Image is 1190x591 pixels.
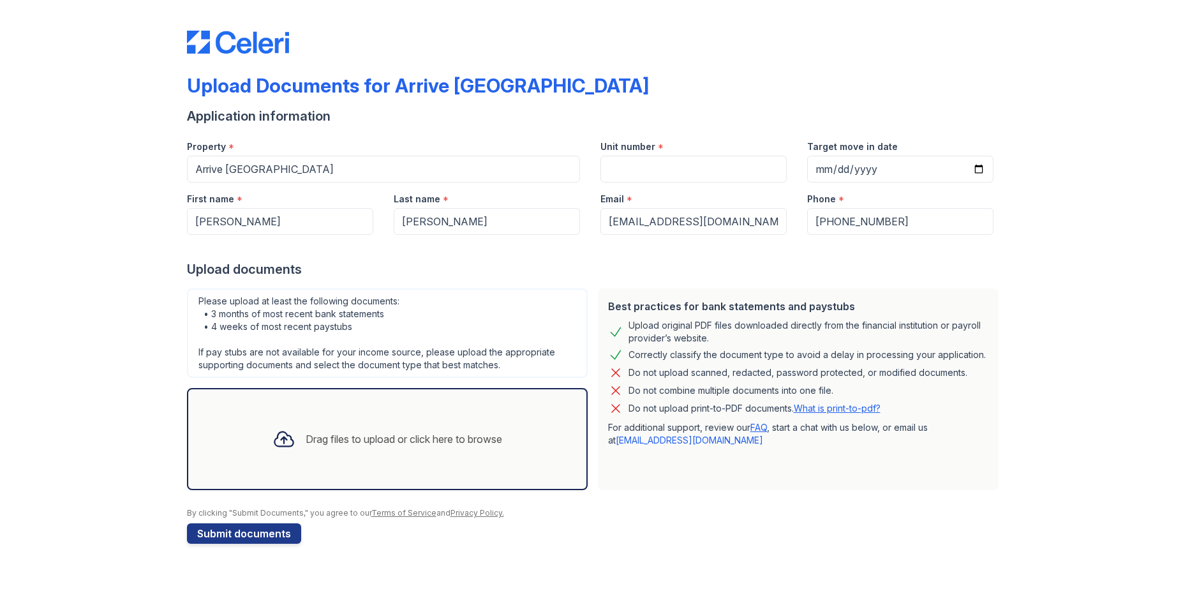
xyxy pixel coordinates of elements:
[750,422,767,433] a: FAQ
[371,508,436,518] a: Terms of Service
[628,319,988,345] div: Upload original PDF files downloaded directly from the financial institution or payroll provider’...
[807,193,836,206] label: Phone
[187,107,1004,125] div: Application information
[306,431,502,447] div: Drag files to upload or click here to browse
[187,288,588,378] div: Please upload at least the following documents: • 3 months of most recent bank statements • 4 wee...
[628,365,967,380] div: Do not upload scanned, redacted, password protected, or modified documents.
[187,140,226,153] label: Property
[600,193,624,206] label: Email
[628,383,833,398] div: Do not combine multiple documents into one file.
[600,140,655,153] label: Unit number
[794,403,881,414] a: What is print-to-pdf?
[187,74,649,97] div: Upload Documents for Arrive [GEOGRAPHIC_DATA]
[187,508,1004,518] div: By clicking "Submit Documents," you agree to our and
[450,508,504,518] a: Privacy Policy.
[628,347,986,363] div: Correctly classify the document type to avoid a delay in processing your application.
[187,523,301,544] button: Submit documents
[608,421,988,447] p: For additional support, review our , start a chat with us below, or email us at
[807,140,898,153] label: Target move in date
[394,193,440,206] label: Last name
[187,193,234,206] label: First name
[187,31,289,54] img: CE_Logo_Blue-a8612792a0a2168367f1c8372b55b34899dd931a85d93a1a3d3e32e68fde9ad4.png
[628,402,881,415] p: Do not upload print-to-PDF documents.
[608,299,988,314] div: Best practices for bank statements and paystubs
[616,435,763,445] a: [EMAIL_ADDRESS][DOMAIN_NAME]
[187,260,1004,278] div: Upload documents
